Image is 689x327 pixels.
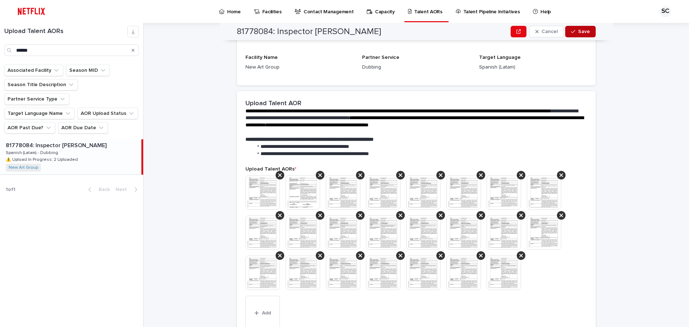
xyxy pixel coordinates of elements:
[116,187,131,192] span: Next
[58,122,108,134] button: AOR Due Date
[4,122,55,134] button: AOR Past Due?
[565,26,596,37] button: Save
[4,65,63,76] button: Associated Facility
[4,28,127,36] h1: Upload Talent AORs
[4,45,139,56] input: Search
[78,108,138,119] button: AOR Upload Status
[245,167,296,172] span: Upload Talent AORs
[245,100,301,108] h2: Upload Talent AOR
[66,65,110,76] button: Season MID
[4,79,78,90] button: Season Title Description
[9,165,38,170] a: New Art Group
[94,187,110,192] span: Back
[479,64,587,71] p: Spanish (Latam)
[4,93,69,105] button: Partner Service Type
[578,29,590,34] span: Save
[529,26,564,37] button: Cancel
[245,55,278,60] span: Facility Name
[14,4,48,19] img: ifQbXi3ZQGMSEF7WDB7W
[362,55,399,60] span: Partner Service
[6,141,108,149] p: 81778084: Inspector [PERSON_NAME]
[237,27,381,37] h2: 81778084: Inspector [PERSON_NAME]
[542,29,558,34] span: Cancel
[660,6,671,17] div: SC
[83,186,113,193] button: Back
[262,310,271,316] span: Add
[479,55,521,60] span: Target Language
[362,64,470,71] p: Dubbing
[245,64,353,71] p: New Art Group
[6,149,60,155] p: Spanish (Latam) - Dubbing
[4,108,75,119] button: Target Language Name
[113,186,143,193] button: Next
[6,156,79,162] p: ⚠️ Upload In Progress: 2 Uploaded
